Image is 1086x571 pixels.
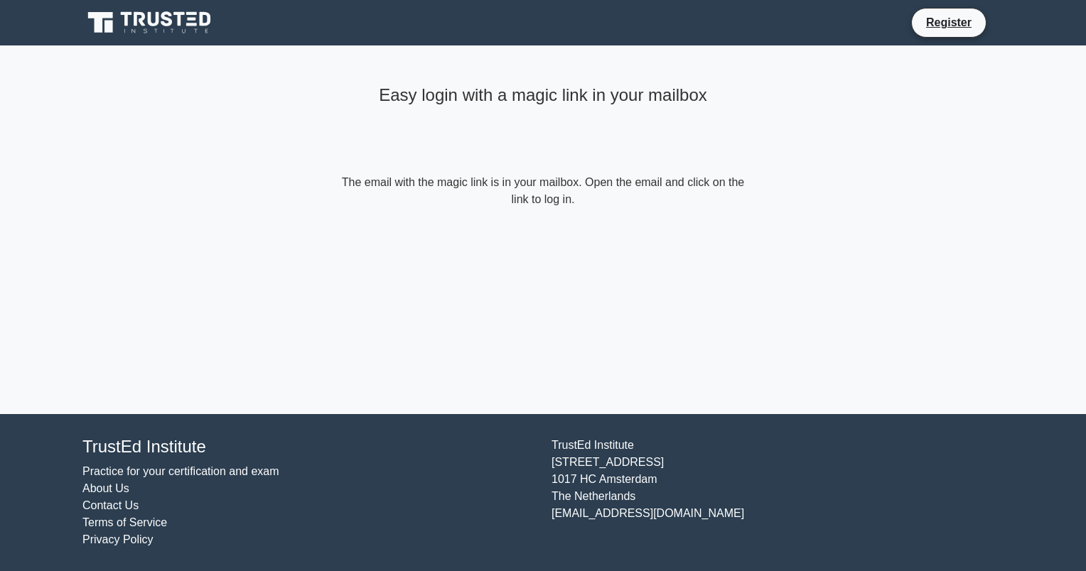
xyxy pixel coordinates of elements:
[82,516,167,528] a: Terms of Service
[543,437,1012,548] div: TrustEd Institute [STREET_ADDRESS] 1017 HC Amsterdam The Netherlands [EMAIL_ADDRESS][DOMAIN_NAME]
[82,437,534,457] h4: TrustEd Institute
[82,499,139,511] a: Contact Us
[82,533,154,545] a: Privacy Policy
[82,465,279,477] a: Practice for your certification and exam
[338,174,748,208] form: The email with the magic link is in your mailbox. Open the email and click on the link to log in.
[918,13,980,31] a: Register
[82,482,129,494] a: About Us
[338,85,748,106] h4: Easy login with a magic link in your mailbox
